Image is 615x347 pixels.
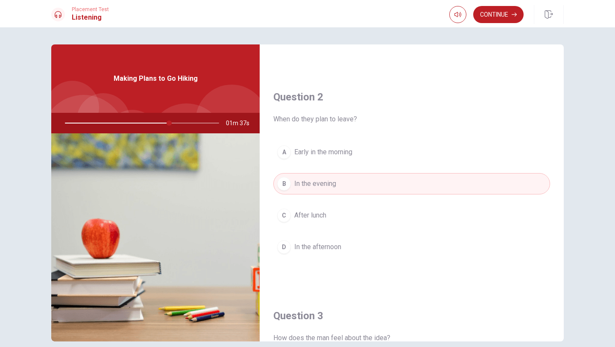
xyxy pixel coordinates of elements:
span: In the evening [294,179,336,189]
img: Making Plans to Go Hiking [51,133,260,341]
span: Early in the morning [294,147,352,157]
button: CAfter lunch [273,205,550,226]
span: Placement Test [72,6,109,12]
span: How does the man feel about the idea? [273,333,550,343]
button: BIn the evening [273,173,550,194]
button: Continue [473,6,524,23]
h1: Listening [72,12,109,23]
div: C [277,209,291,222]
h4: Question 2 [273,90,550,104]
h4: Question 3 [273,309,550,323]
div: A [277,145,291,159]
span: Making Plans to Go Hiking [114,74,198,84]
span: In the afternoon [294,242,341,252]
span: After lunch [294,210,326,221]
button: DIn the afternoon [273,236,550,258]
span: 01m 37s [226,113,256,133]
button: AEarly in the morning [273,141,550,163]
div: D [277,240,291,254]
span: When do they plan to leave? [273,114,550,124]
div: B [277,177,291,191]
